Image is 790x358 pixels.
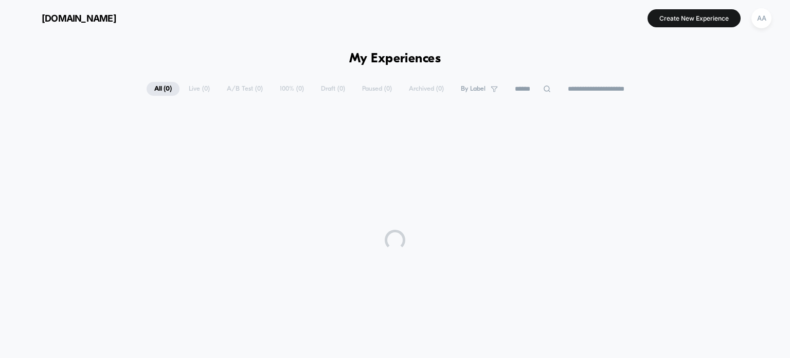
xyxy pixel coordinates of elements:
[461,85,486,93] span: By Label
[751,8,771,28] div: AA
[15,10,119,26] button: [DOMAIN_NAME]
[42,13,116,24] span: [DOMAIN_NAME]
[349,52,441,66] h1: My Experiences
[648,9,741,27] button: Create New Experience
[748,8,775,29] button: AA
[147,82,179,96] span: All ( 0 )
